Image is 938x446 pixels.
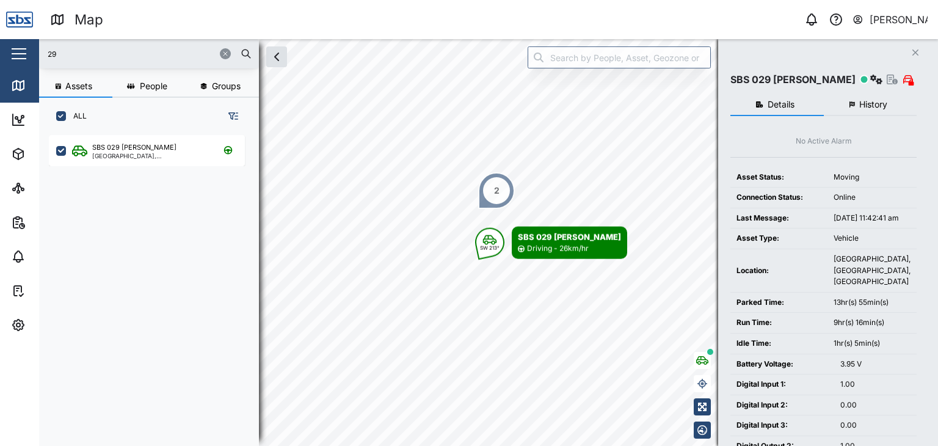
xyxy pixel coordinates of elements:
div: Online [834,192,911,203]
div: Map marker [475,227,627,259]
div: Connection Status: [736,192,821,203]
div: Tasks [32,284,65,298]
div: Vehicle [834,233,911,244]
div: 2 [494,184,500,197]
div: Map [75,9,103,31]
div: Driving - 26km/hr [527,243,589,255]
div: Moving [834,172,911,183]
input: Search assets or drivers [46,45,252,63]
input: Search by People, Asset, Geozone or Place [528,46,711,68]
div: 1hr(s) 5min(s) [834,338,911,349]
div: [PERSON_NAME] [870,12,928,27]
div: Last Message: [736,213,821,224]
div: Digital Input 3: [736,420,828,431]
div: Idle Time: [736,338,821,349]
div: 0.00 [840,420,911,431]
div: 13hr(s) 55min(s) [834,297,911,309]
div: Digital Input 2: [736,400,828,411]
div: [GEOGRAPHIC_DATA], [GEOGRAPHIC_DATA], [GEOGRAPHIC_DATA] [834,254,911,288]
label: ALL [66,111,87,121]
div: [GEOGRAPHIC_DATA], [GEOGRAPHIC_DATA] [92,153,209,159]
div: SBS 029 [PERSON_NAME] [730,72,856,87]
div: Settings [32,318,75,332]
div: SBS 029 [PERSON_NAME] [518,231,621,243]
div: 0.00 [840,400,911,411]
div: [DATE] 11:42:41 am [834,213,911,224]
div: Assets [32,147,70,161]
span: Groups [212,82,241,90]
div: Dashboard [32,113,87,126]
span: Assets [65,82,92,90]
div: Map marker [478,172,515,209]
img: Main Logo [6,6,33,33]
div: 3.95 V [840,359,911,370]
div: Digital Input 1: [736,379,828,390]
div: Asset Type: [736,233,821,244]
div: Map [32,79,59,92]
div: Battery Voltage: [736,359,828,370]
span: People [140,82,167,90]
div: 9hr(s) 16min(s) [834,317,911,329]
div: 1.00 [840,379,911,390]
div: No Active Alarm [796,136,852,147]
div: Reports [32,216,73,229]
div: Location: [736,265,821,277]
button: [PERSON_NAME] [852,11,928,28]
div: Alarms [32,250,70,263]
canvas: Map [39,39,938,446]
div: SBS 029 [PERSON_NAME] [92,142,176,153]
span: History [859,100,887,109]
div: SW 213° [480,246,500,250]
div: Asset Status: [736,172,821,183]
div: Parked Time: [736,297,821,309]
span: Details [768,100,794,109]
div: Sites [32,181,61,195]
div: grid [49,131,258,436]
div: Run Time: [736,317,821,329]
